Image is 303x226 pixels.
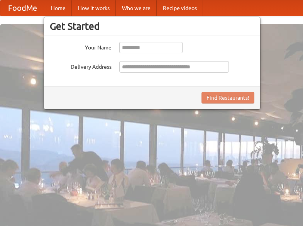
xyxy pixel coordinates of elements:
[116,0,157,16] a: Who we are
[157,0,203,16] a: Recipe videos
[50,42,112,51] label: Your Name
[50,20,254,32] h3: Get Started
[201,92,254,104] button: Find Restaurants!
[50,61,112,71] label: Delivery Address
[45,0,72,16] a: Home
[0,0,45,16] a: FoodMe
[72,0,116,16] a: How it works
